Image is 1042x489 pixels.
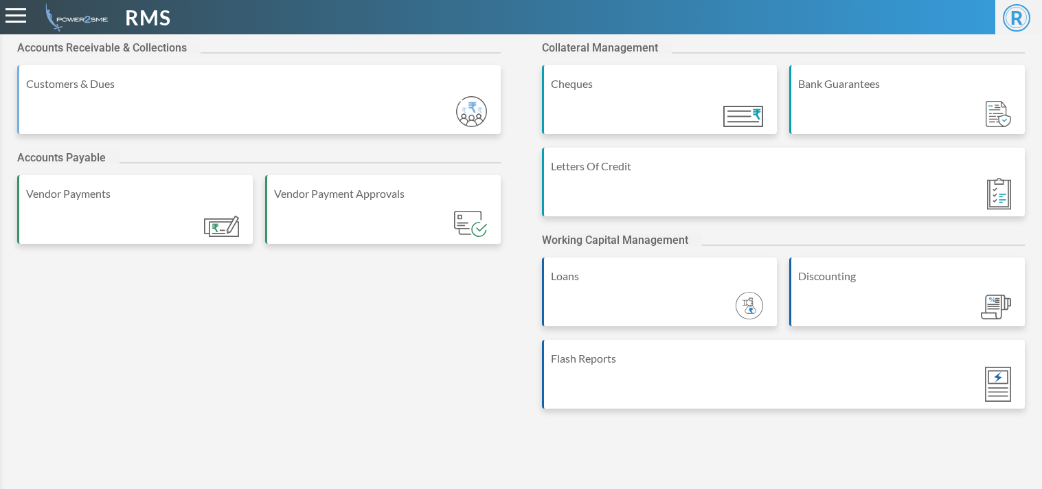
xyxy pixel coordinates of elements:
img: Module_ic [987,178,1011,209]
img: Module_ic [986,101,1011,128]
img: Module_ic [985,367,1011,402]
h2: Accounts Receivable & Collections [17,41,201,54]
span: RMS [125,2,171,33]
div: Cheques [551,76,771,92]
div: Discounting [798,268,1018,284]
div: Flash Reports [551,350,1019,367]
a: Bank Guarantees Module_ic [789,65,1025,148]
h2: Accounts Payable [17,151,120,164]
img: Module_ic [204,216,239,237]
img: admin [40,3,108,32]
a: Discounting Module_ic [789,258,1025,340]
img: Module_ic [736,292,763,319]
a: Customers & Dues Module_ic [17,65,501,148]
a: Cheques Module_ic [542,65,778,148]
div: Customers & Dues [26,76,494,92]
a: Vendor Payment Approvals Module_ic [265,175,501,258]
div: Vendor Payment Approvals [274,185,494,202]
a: Letters Of Credit Module_ic [542,148,1026,230]
span: R [1003,4,1030,32]
div: Loans [551,268,771,284]
h2: Working Capital Management [542,234,702,247]
a: Loans Module_ic [542,258,778,340]
div: Bank Guarantees [798,76,1018,92]
img: Module_ic [723,106,763,127]
div: Vendor Payments [26,185,246,202]
div: Letters Of Credit [551,158,1019,174]
a: Flash Reports Module_ic [542,340,1026,422]
img: Module_ic [454,211,486,237]
h2: Collateral Management [542,41,672,54]
img: Module_ic [981,295,1011,320]
a: Vendor Payments Module_ic [17,175,253,258]
img: Module_ic [456,96,487,127]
